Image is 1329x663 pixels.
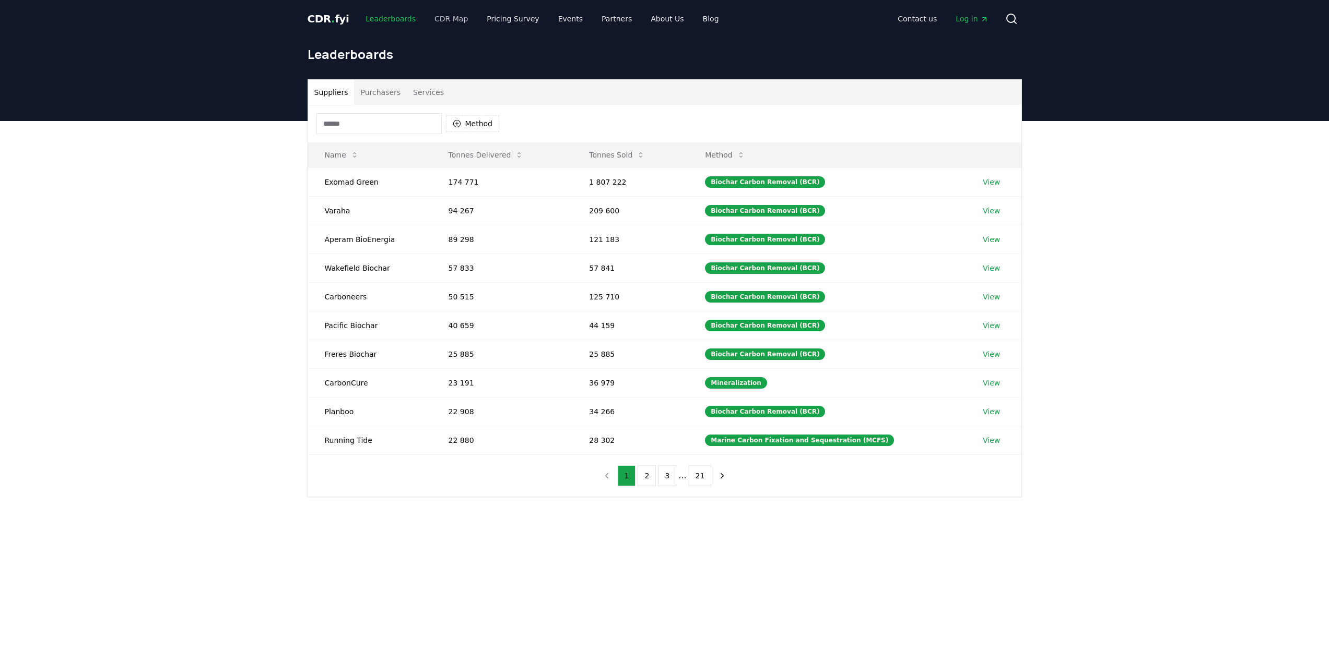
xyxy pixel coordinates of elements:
[432,368,573,397] td: 23 191
[308,80,355,105] button: Suppliers
[432,196,573,225] td: 94 267
[331,13,335,25] span: .
[572,426,688,454] td: 28 302
[983,292,1000,302] a: View
[478,9,547,28] a: Pricing Survey
[705,406,825,417] div: Biochar Carbon Removal (BCR)
[308,340,432,368] td: Freres Biochar
[983,378,1000,388] a: View
[308,282,432,311] td: Carboneers
[983,177,1000,187] a: View
[432,426,573,454] td: 22 880
[308,426,432,454] td: Running Tide
[689,465,712,486] button: 21
[713,465,731,486] button: next page
[889,9,996,28] nav: Main
[432,225,573,254] td: 89 298
[446,115,500,132] button: Method
[308,225,432,254] td: Aperam BioEnergia
[572,254,688,282] td: 57 841
[432,282,573,311] td: 50 515
[983,263,1000,273] a: View
[308,13,349,25] span: CDR fyi
[581,144,653,165] button: Tonnes Sold
[705,348,825,360] div: Biochar Carbon Removal (BCR)
[705,435,894,446] div: Marine Carbon Fixation and Sequestration (MCFS)
[705,291,825,303] div: Biochar Carbon Removal (BCR)
[308,368,432,397] td: CarbonCure
[572,225,688,254] td: 121 183
[705,176,825,188] div: Biochar Carbon Removal (BCR)
[695,9,727,28] a: Blog
[983,435,1000,445] a: View
[432,167,573,196] td: 174 771
[572,167,688,196] td: 1 807 222
[983,234,1000,245] a: View
[426,9,476,28] a: CDR Map
[705,262,825,274] div: Biochar Carbon Removal (BCR)
[889,9,945,28] a: Contact us
[697,144,754,165] button: Method
[308,254,432,282] td: Wakefield Biochar
[642,9,692,28] a: About Us
[658,465,676,486] button: 3
[440,144,532,165] button: Tonnes Delivered
[572,397,688,426] td: 34 266
[572,311,688,340] td: 44 159
[947,9,996,28] a: Log in
[308,311,432,340] td: Pacific Biochar
[983,206,1000,216] a: View
[572,368,688,397] td: 36 979
[308,196,432,225] td: Varaha
[432,340,573,368] td: 25 885
[678,469,686,482] li: ...
[354,80,407,105] button: Purchasers
[432,311,573,340] td: 40 659
[983,349,1000,359] a: View
[705,205,825,216] div: Biochar Carbon Removal (BCR)
[407,80,450,105] button: Services
[705,377,767,389] div: Mineralization
[357,9,727,28] nav: Main
[572,282,688,311] td: 125 710
[983,406,1000,417] a: View
[432,397,573,426] td: 22 908
[308,167,432,196] td: Exomad Green
[550,9,591,28] a: Events
[572,196,688,225] td: 209 600
[618,465,636,486] button: 1
[705,234,825,245] div: Biochar Carbon Removal (BCR)
[638,465,656,486] button: 2
[357,9,424,28] a: Leaderboards
[956,14,988,24] span: Log in
[316,144,367,165] button: Name
[308,11,349,26] a: CDR.fyi
[593,9,640,28] a: Partners
[572,340,688,368] td: 25 885
[983,320,1000,331] a: View
[705,320,825,331] div: Biochar Carbon Removal (BCR)
[308,397,432,426] td: Planboo
[432,254,573,282] td: 57 833
[308,46,1022,63] h1: Leaderboards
